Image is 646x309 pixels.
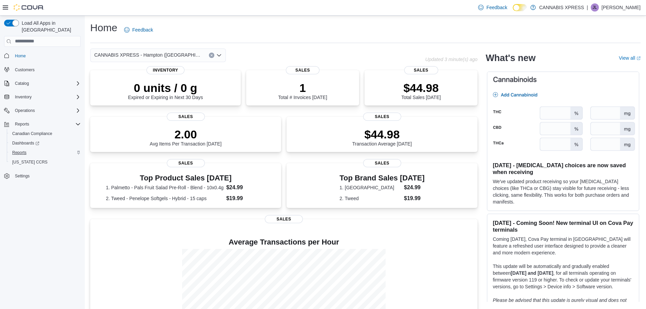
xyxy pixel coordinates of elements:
img: Cova [14,4,44,11]
span: Sales [167,113,205,121]
a: Settings [12,172,32,180]
span: Reports [12,150,26,155]
span: Customers [12,65,81,74]
button: Catalog [12,79,32,88]
p: We've updated product receiving so your [MEDICAL_DATA] choices (like THCa or CBG) stay visible fo... [493,178,633,205]
p: 1 [278,81,327,95]
a: Canadian Compliance [9,130,55,138]
button: Canadian Compliance [7,129,83,138]
div: Jodi LeBlanc [591,3,599,12]
dt: 2. Tweed [339,195,401,202]
span: Inventory [146,66,184,74]
dt: 1. Palmetto - Pals Fruit Salad Pre-Roll - Blend - 10x0.4g [106,184,223,191]
dd: $24.99 [404,184,425,192]
input: Dark Mode [513,4,527,11]
div: Avg Items Per Transaction [DATE] [150,128,222,147]
span: Home [15,53,26,59]
span: Sales [363,113,401,121]
button: Inventory [1,92,83,102]
h4: Average Transactions per Hour [96,238,472,246]
span: Washington CCRS [9,158,81,166]
p: Coming [DATE], Cova Pay terminal in [GEOGRAPHIC_DATA] will feature a refreshed user interface des... [493,236,633,256]
button: Clear input [209,53,214,58]
button: Reports [12,120,32,128]
dt: 2. Tweed - Penelope Softgels - Hybrid - 15 caps [106,195,223,202]
dd: $19.99 [404,194,425,202]
span: Feedback [486,4,507,11]
button: [US_STATE] CCRS [7,157,83,167]
span: CANNABIS XPRESS - Hampton ([GEOGRAPHIC_DATA]) [94,51,202,59]
span: Sales [265,215,303,223]
span: Canadian Compliance [9,130,81,138]
dd: $24.99 [226,184,266,192]
strong: [DATE] and [DATE] [511,270,553,276]
p: This update will be automatically and gradually enabled between , for all terminals operating on ... [493,263,633,290]
svg: External link [637,56,641,60]
span: Sales [404,66,438,74]
span: Settings [15,173,30,179]
span: Settings [12,172,81,180]
span: Home [12,52,81,60]
a: Customers [12,66,37,74]
div: Expired or Expiring in Next 30 Days [128,81,203,100]
p: [PERSON_NAME] [602,3,641,12]
a: Home [12,52,28,60]
h3: Top Product Sales [DATE] [106,174,266,182]
span: Inventory [15,94,32,100]
button: Settings [1,171,83,181]
h1: Home [90,21,117,35]
p: Updated 3 minute(s) ago [425,57,477,62]
button: Home [1,51,83,61]
span: [US_STATE] CCRS [12,159,47,165]
span: Reports [12,120,81,128]
button: Open list of options [216,53,222,58]
a: Dashboards [7,138,83,148]
a: Dashboards [9,139,42,147]
span: Customers [15,67,35,73]
span: Operations [15,108,35,113]
span: Inventory [12,93,81,101]
p: $44.98 [352,128,412,141]
h3: [DATE] - [MEDICAL_DATA] choices are now saved when receiving [493,162,633,175]
span: Reports [9,149,81,157]
span: Reports [15,121,29,127]
button: Catalog [1,79,83,88]
nav: Complex example [4,48,81,199]
button: Inventory [12,93,34,101]
button: Reports [1,119,83,129]
a: Feedback [121,23,156,37]
span: Sales [167,159,205,167]
div: Total Sales [DATE] [401,81,441,100]
a: Reports [9,149,29,157]
p: $44.98 [401,81,441,95]
span: Feedback [132,26,153,33]
button: Operations [1,106,83,115]
span: Sales [286,66,320,74]
a: [US_STATE] CCRS [9,158,50,166]
span: Canadian Compliance [12,131,52,136]
span: Sales [363,159,401,167]
span: Dashboards [12,140,39,146]
span: Catalog [15,81,29,86]
h3: Top Brand Sales [DATE] [339,174,425,182]
button: Customers [1,65,83,75]
span: Dashboards [9,139,81,147]
p: 0 units / 0 g [128,81,203,95]
button: Operations [12,107,38,115]
p: CANNABIS XPRESS [539,3,584,12]
span: Dark Mode [513,11,513,12]
p: 2.00 [150,128,222,141]
div: Transaction Average [DATE] [352,128,412,147]
div: Total # Invoices [DATE] [278,81,327,100]
button: Reports [7,148,83,157]
span: JL [593,3,597,12]
p: | [587,3,588,12]
h3: [DATE] - Coming Soon! New terminal UI on Cova Pay terminals [493,219,633,233]
h2: What's new [486,53,535,63]
a: View allExternal link [619,55,641,61]
a: Feedback [475,1,510,14]
span: Operations [12,107,81,115]
dt: 1. [GEOGRAPHIC_DATA] [339,184,401,191]
span: Catalog [12,79,81,88]
span: Load All Apps in [GEOGRAPHIC_DATA] [19,20,81,33]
